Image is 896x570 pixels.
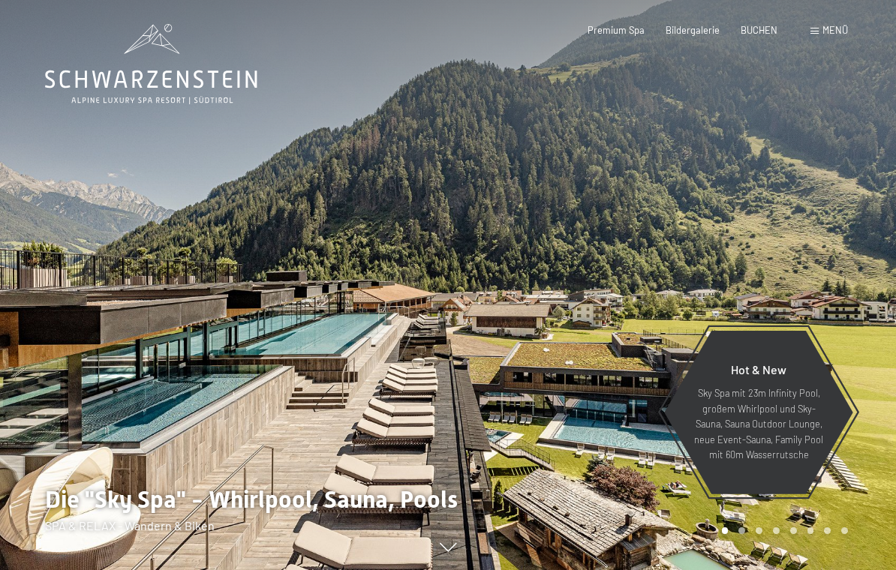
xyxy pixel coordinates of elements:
[738,527,745,534] div: Carousel Page 2
[822,24,848,36] span: Menü
[790,527,797,534] div: Carousel Page 5
[588,24,645,36] a: Premium Spa
[717,527,848,534] div: Carousel Pagination
[731,362,786,376] span: Hot & New
[741,24,777,36] a: BUCHEN
[666,24,720,36] a: Bildergalerie
[773,527,780,534] div: Carousel Page 4
[722,527,729,534] div: Carousel Page 1 (Current Slide)
[663,330,854,495] a: Hot & New Sky Spa mit 23m Infinity Pool, großem Whirlpool und Sky-Sauna, Sauna Outdoor Lounge, ne...
[824,527,831,534] div: Carousel Page 7
[693,385,824,462] p: Sky Spa mit 23m Infinity Pool, großem Whirlpool und Sky-Sauna, Sauna Outdoor Lounge, neue Event-S...
[807,527,814,534] div: Carousel Page 6
[756,527,762,534] div: Carousel Page 3
[841,527,848,534] div: Carousel Page 8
